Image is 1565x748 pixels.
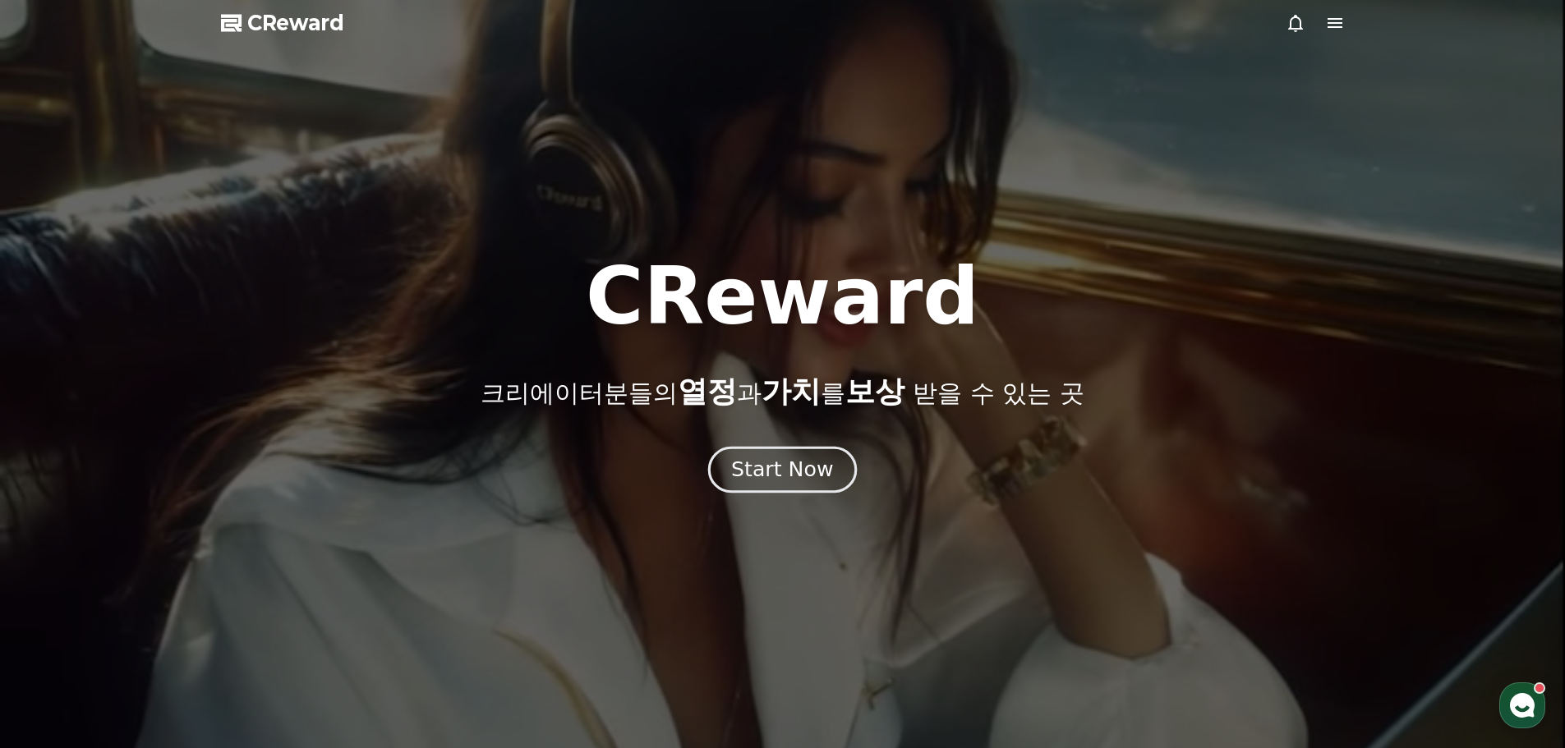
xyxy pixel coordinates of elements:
[731,456,833,484] div: Start Now
[5,521,108,562] a: 홈
[150,546,170,559] span: 대화
[708,446,857,493] button: Start Now
[221,10,344,36] a: CReward
[586,257,979,336] h1: CReward
[212,521,315,562] a: 설정
[52,545,62,558] span: 홈
[678,374,737,408] span: 열정
[845,374,904,408] span: 보상
[711,464,854,480] a: Start Now
[254,545,274,558] span: 설정
[762,374,821,408] span: 가치
[247,10,344,36] span: CReward
[481,375,1084,408] p: 크리에이터분들의 과 를 받을 수 있는 곳
[108,521,212,562] a: 대화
